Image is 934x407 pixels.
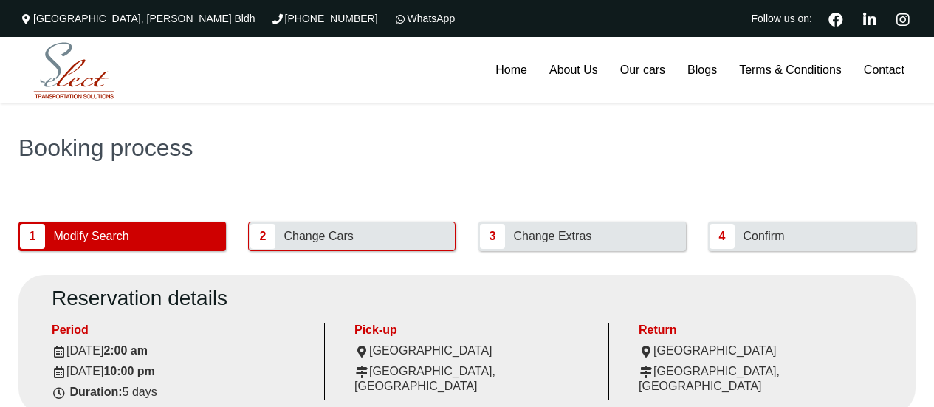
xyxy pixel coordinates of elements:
[18,222,226,251] button: 1 Modify Search
[609,37,676,103] a: Our cars
[279,222,359,250] span: Change Cars
[639,343,882,358] div: [GEOGRAPHIC_DATA]
[639,323,882,338] div: Return
[354,343,597,358] div: [GEOGRAPHIC_DATA]
[354,364,597,394] div: [GEOGRAPHIC_DATA], [GEOGRAPHIC_DATA]
[22,39,126,103] img: Select Rent a Car
[52,385,313,400] div: 5 days
[676,37,728,103] a: Blogs
[538,37,609,103] a: About Us
[52,323,313,338] div: Period
[508,222,597,250] span: Change Extras
[69,386,122,398] strong: Duration:
[710,224,735,249] span: 4
[103,344,148,357] strong: 2:00 am
[393,13,456,24] a: WhatsApp
[853,37,916,103] a: Contact
[48,222,134,250] span: Modify Search
[738,222,789,250] span: Confirm
[248,222,456,251] button: 2 Change Cars
[103,365,154,377] strong: 10:00 pm
[270,13,378,24] a: [PHONE_NUMBER]
[18,136,916,160] h1: Booking process
[52,343,313,358] div: [DATE]
[639,364,882,394] div: [GEOGRAPHIC_DATA], [GEOGRAPHIC_DATA]
[856,10,882,27] a: Linkedin
[52,286,882,311] h2: Reservation details
[708,222,916,251] button: 4 Confirm
[480,224,505,249] span: 3
[728,37,853,103] a: Terms & Conditions
[20,224,45,249] span: 1
[823,10,849,27] a: Facebook
[52,364,313,379] div: [DATE]
[484,37,538,103] a: Home
[354,323,597,338] div: Pick-up
[250,224,275,249] span: 2
[478,222,686,251] button: 3 Change Extras
[890,10,916,27] a: Instagram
